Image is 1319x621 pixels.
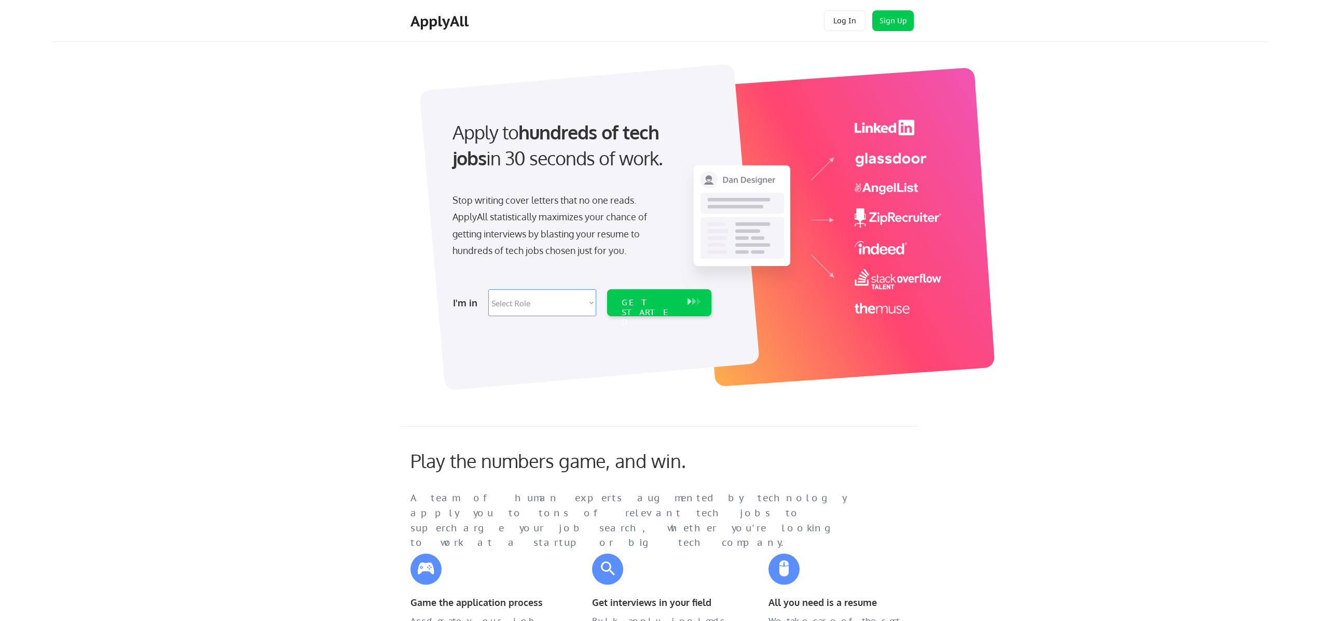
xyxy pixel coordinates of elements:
[768,595,909,610] div: All you need is a resume
[592,595,732,610] div: Get interviews in your field
[622,298,677,328] div: GET STARTED
[872,10,914,31] button: Sign Up
[410,595,551,610] div: Game the application process
[824,10,865,31] button: Log In
[452,119,707,172] div: Apply to in 30 seconds of work.
[452,120,664,170] strong: hundreds of tech jobs
[410,491,867,551] div: A team of human experts augmented by technology apply you to tons of relevant tech jobs to superc...
[410,12,472,30] div: ApplyAll
[410,449,732,472] div: Play the numbers game, and win.
[453,294,482,311] div: I'm in
[452,192,666,259] div: Stop writing cover letters that no one reads. ApplyAll statistically maximizes your chance of get...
